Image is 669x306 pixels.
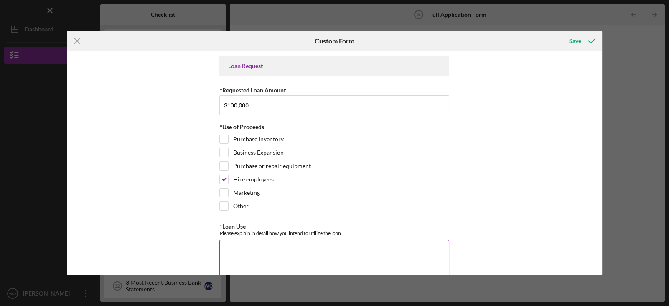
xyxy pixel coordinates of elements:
[219,230,449,236] div: Please explain in detail how you intend to utilize the loan.
[219,87,285,94] label: *Requested Loan Amount
[233,189,259,197] label: Marketing
[233,148,283,157] label: Business Expansion
[233,202,248,210] label: Other
[569,33,581,49] div: Save
[233,175,273,184] label: Hire employees
[219,124,449,130] div: *Use of Proceeds
[315,37,354,45] h6: Custom Form
[233,135,283,143] label: Purchase Inventory
[228,63,441,69] div: Loan Request
[233,162,310,170] label: Purchase or repair equipment
[561,33,602,49] button: Save
[219,223,245,230] label: *Loan Use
